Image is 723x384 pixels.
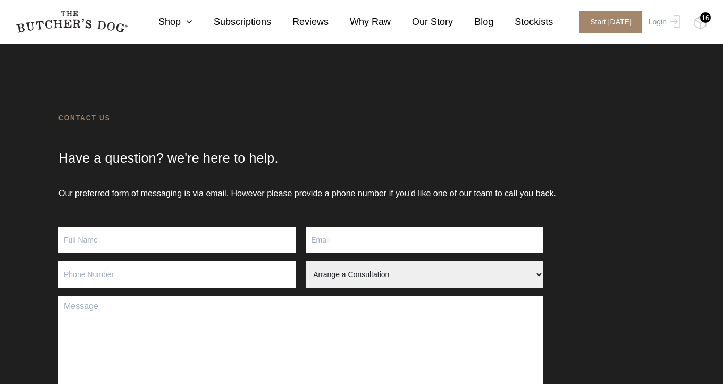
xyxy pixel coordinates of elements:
h2: Have a question? we're here to help. [58,150,665,187]
a: Our Story [391,15,453,29]
p: Our preferred form of messaging is via email. However please provide a phone number if you'd like... [58,187,665,227]
a: Blog [453,15,493,29]
a: Why Raw [329,15,391,29]
input: Email [306,227,543,253]
a: Reviews [271,15,329,29]
span: Start [DATE] [579,11,642,33]
a: Stockists [493,15,553,29]
a: Shop [137,15,192,29]
a: Start [DATE] [569,11,646,33]
h1: Contact Us [58,113,665,150]
div: 16 [700,12,711,23]
a: Subscriptions [192,15,271,29]
input: Phone Number [58,261,296,288]
a: Login [646,11,680,33]
img: TBD_Cart-Full.png [694,16,707,30]
input: Full Name [58,227,296,253]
